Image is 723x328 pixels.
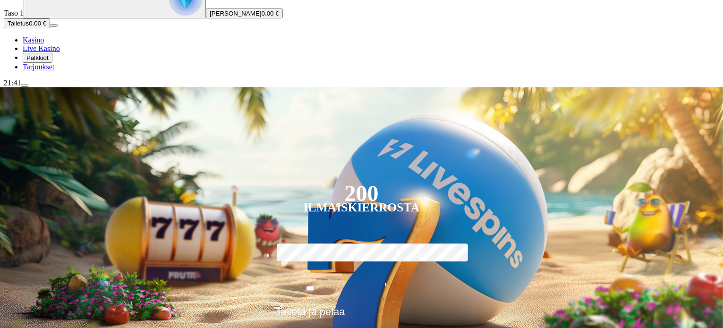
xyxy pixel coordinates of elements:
[276,306,345,325] span: Talleta ja pelaa
[210,10,262,17] span: [PERSON_NAME]
[4,18,50,28] button: Talletusplus icon0.00 €
[23,44,60,52] span: Live Kasino
[23,63,54,71] a: gift-inverted iconTarjoukset
[393,242,449,269] label: €250
[29,20,46,27] span: 0.00 €
[23,36,44,44] span: Kasino
[23,53,52,63] button: reward iconPalkkiot
[344,188,378,199] div: 200
[21,84,28,87] button: menu
[23,44,60,52] a: poker-chip iconLive Kasino
[273,305,450,325] button: Talleta ja pelaa
[274,242,330,269] label: €50
[304,202,420,213] div: Ilmaiskierrosta
[50,24,58,27] button: menu
[23,63,54,71] span: Tarjoukset
[26,54,49,61] span: Palkkiot
[334,242,389,269] label: €150
[4,79,21,87] span: 21:41
[206,8,283,18] button: [PERSON_NAME]0.00 €
[385,280,388,289] span: €
[8,20,29,27] span: Talletus
[281,303,283,309] span: €
[23,36,44,44] a: diamond iconKasino
[262,10,279,17] span: 0.00 €
[4,9,24,17] span: Taso 1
